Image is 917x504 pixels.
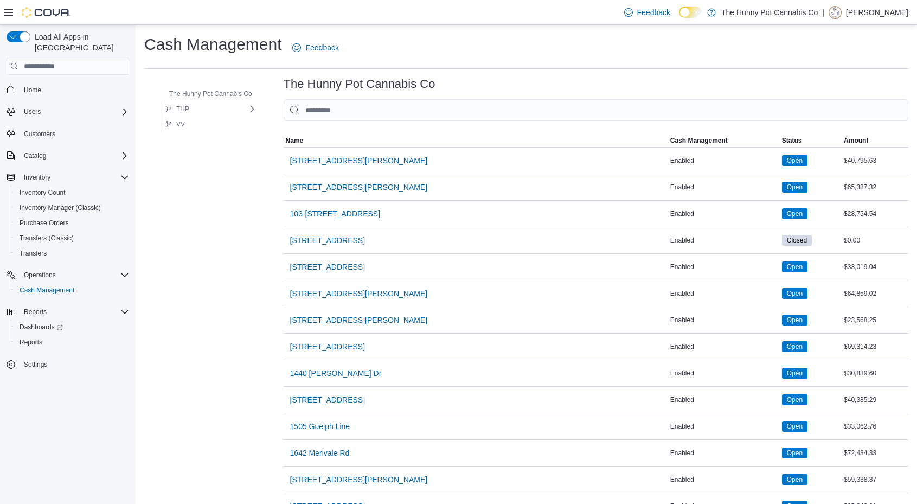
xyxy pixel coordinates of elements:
button: Home [2,81,133,97]
a: Cash Management [15,284,79,297]
span: Reports [20,338,42,347]
span: Open [782,208,807,219]
button: Reports [11,335,133,350]
span: 1505 Guelph Line [290,421,350,432]
span: Status [782,136,802,145]
a: Reports [15,336,47,349]
div: $64,859.02 [842,287,908,300]
span: Open [787,289,803,298]
a: Home [20,84,46,97]
div: Enabled [668,260,780,273]
span: Customers [20,127,129,141]
div: Dillon Marquez [829,6,842,19]
a: Inventory Manager (Classic) [15,201,105,214]
span: Inventory Manager (Classic) [20,203,101,212]
span: Open [787,262,803,272]
span: Users [24,107,41,116]
span: Reports [24,308,47,316]
span: Open [782,182,807,193]
button: [STREET_ADDRESS] [286,336,369,358]
span: Name [286,136,304,145]
a: Inventory Count [15,186,70,199]
span: Cash Management [670,136,728,145]
input: Dark Mode [679,7,702,18]
div: $40,795.63 [842,154,908,167]
span: Feedback [637,7,670,18]
span: Load All Apps in [GEOGRAPHIC_DATA] [30,31,129,53]
button: Operations [20,269,60,282]
div: Enabled [668,446,780,460]
button: Inventory [20,171,55,184]
button: Name [284,134,668,147]
button: [STREET_ADDRESS][PERSON_NAME] [286,309,432,331]
p: | [822,6,824,19]
a: Settings [20,358,52,371]
a: Feedback [620,2,675,23]
span: VV [176,120,185,129]
button: Users [20,105,45,118]
button: [STREET_ADDRESS][PERSON_NAME] [286,176,432,198]
span: [STREET_ADDRESS] [290,394,365,405]
div: Enabled [668,420,780,433]
span: Purchase Orders [20,219,69,227]
span: Dashboards [15,321,129,334]
span: Home [20,82,129,96]
button: [STREET_ADDRESS][PERSON_NAME] [286,150,432,171]
span: Reports [20,305,129,318]
span: Open [787,448,803,458]
button: Inventory Count [11,185,133,200]
div: Enabled [668,287,780,300]
span: Closed [787,235,807,245]
button: THP [161,103,194,116]
span: Cash Management [15,284,129,297]
div: Enabled [668,154,780,167]
span: Settings [24,360,47,369]
span: Settings [20,358,129,371]
span: Open [787,182,803,192]
span: Reports [15,336,129,349]
div: Enabled [668,367,780,380]
button: Cash Management [668,134,780,147]
button: Transfers [11,246,133,261]
span: Open [782,368,807,379]
div: $69,314.23 [842,340,908,353]
div: Enabled [668,314,780,327]
span: Purchase Orders [15,216,129,229]
span: Amount [844,136,868,145]
span: 103-[STREET_ADDRESS] [290,208,381,219]
div: $65,387.32 [842,181,908,194]
span: The Hunny Pot Cannabis Co [169,90,252,98]
img: Cova [22,7,70,18]
button: Operations [2,267,133,283]
a: Purchase Orders [15,216,73,229]
input: This is a search bar. As you type, the results lower in the page will automatically filter. [284,99,908,121]
span: Transfers [20,249,47,258]
button: 1440 [PERSON_NAME] Dr [286,362,386,384]
span: Dashboards [20,323,63,331]
button: Inventory Manager (Classic) [11,200,133,215]
span: Operations [24,271,56,279]
span: Users [20,105,129,118]
button: VV [161,118,189,131]
span: Inventory Count [15,186,129,199]
h1: Cash Management [144,34,281,55]
button: 1505 Guelph Line [286,416,355,437]
button: Catalog [20,149,50,162]
a: Transfers (Classic) [15,232,78,245]
span: Open [787,156,803,165]
button: [STREET_ADDRESS] [286,229,369,251]
span: [STREET_ADDRESS][PERSON_NAME] [290,315,428,326]
span: Feedback [305,42,338,53]
div: $28,754.54 [842,207,908,220]
span: Transfers (Classic) [15,232,129,245]
span: Open [787,395,803,405]
div: $59,338.37 [842,473,908,486]
span: Open [787,422,803,431]
button: Status [780,134,842,147]
span: Open [782,341,807,352]
div: Enabled [668,393,780,406]
span: Open [782,288,807,299]
button: [STREET_ADDRESS] [286,389,369,411]
div: $33,062.76 [842,420,908,433]
span: Inventory Manager (Classic) [15,201,129,214]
